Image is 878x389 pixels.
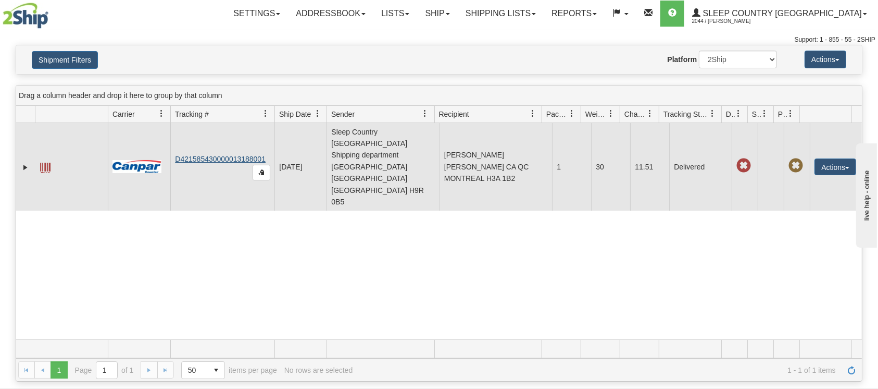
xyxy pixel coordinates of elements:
[253,165,270,180] button: Copy to clipboard
[843,361,860,378] a: Refresh
[814,159,856,175] button: Actions
[552,123,591,211] td: 1
[181,361,225,379] span: Page sizes drop down
[752,109,761,119] span: Shipment Issues
[51,361,67,378] span: Page 1
[700,9,862,18] span: Sleep Country [GEOGRAPHIC_DATA]
[417,105,434,123] a: Sender filter column settings
[327,123,440,211] td: Sleep Country [GEOGRAPHIC_DATA] Shipping department [GEOGRAPHIC_DATA] [GEOGRAPHIC_DATA] [GEOGRAPH...
[736,159,751,173] span: Late
[667,54,697,65] label: Platform
[624,109,646,119] span: Charge
[225,1,288,27] a: Settings
[417,1,457,27] a: Ship
[805,51,846,68] button: Actions
[112,160,161,173] img: 14 - Canpar
[373,1,417,27] a: Lists
[40,158,51,175] a: Label
[591,123,630,211] td: 30
[546,109,568,119] span: Packages
[726,109,735,119] span: Delivery Status
[284,366,353,374] div: No rows are selected
[20,162,31,173] a: Expand
[3,35,875,44] div: Support: 1 - 855 - 55 - 2SHIP
[181,361,277,379] span: items per page
[641,105,659,123] a: Charge filter column settings
[756,105,773,123] a: Shipment Issues filter column settings
[524,105,542,123] a: Recipient filter column settings
[175,109,209,119] span: Tracking #
[782,105,799,123] a: Pickup Status filter column settings
[3,3,48,29] img: logo2044.jpg
[692,16,770,27] span: 2044 / [PERSON_NAME]
[208,362,224,379] span: select
[684,1,875,27] a: Sleep Country [GEOGRAPHIC_DATA] 2044 / [PERSON_NAME]
[669,123,732,211] td: Delivered
[730,105,747,123] a: Delivery Status filter column settings
[602,105,620,123] a: Weight filter column settings
[854,141,877,248] iframe: chat widget
[360,366,836,374] span: 1 - 1 of 1 items
[112,109,135,119] span: Carrier
[188,365,202,375] span: 50
[585,109,607,119] span: Weight
[788,159,803,173] span: Pickup Not Assigned
[274,123,327,211] td: [DATE]
[630,123,669,211] td: 11.51
[153,105,170,123] a: Carrier filter column settings
[440,123,553,211] td: [PERSON_NAME] [PERSON_NAME] CA QC MONTREAL H3A 1B2
[257,105,274,123] a: Tracking # filter column settings
[279,109,311,119] span: Ship Date
[544,1,605,27] a: Reports
[309,105,327,123] a: Ship Date filter column settings
[563,105,581,123] a: Packages filter column settings
[778,109,787,119] span: Pickup Status
[16,86,862,106] div: grid grouping header
[32,51,98,69] button: Shipment Filters
[439,109,469,119] span: Recipient
[458,1,544,27] a: Shipping lists
[96,362,117,379] input: Page 1
[331,109,355,119] span: Sender
[663,109,709,119] span: Tracking Status
[75,361,134,379] span: Page of 1
[704,105,721,123] a: Tracking Status filter column settings
[175,155,266,163] a: D421585430000013188001
[8,9,96,17] div: live help - online
[288,1,373,27] a: Addressbook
